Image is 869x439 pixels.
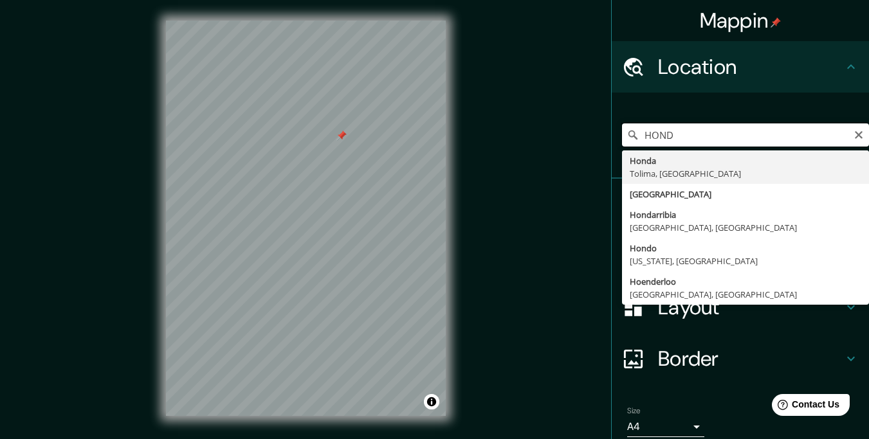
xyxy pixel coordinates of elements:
[612,179,869,230] div: Pins
[612,282,869,333] div: Layout
[630,167,861,180] div: Tolima, [GEOGRAPHIC_DATA]
[627,417,704,437] div: A4
[612,333,869,384] div: Border
[612,41,869,93] div: Location
[771,17,781,28] img: pin-icon.png
[630,288,861,301] div: [GEOGRAPHIC_DATA], [GEOGRAPHIC_DATA]
[854,128,864,140] button: Clear
[658,346,843,372] h4: Border
[658,54,843,80] h4: Location
[755,389,855,425] iframe: Help widget launcher
[627,406,641,417] label: Size
[630,275,861,288] div: Hoenderloo
[630,188,861,201] div: [GEOGRAPHIC_DATA]
[424,394,439,409] button: Toggle attribution
[630,154,861,167] div: Honda
[630,208,861,221] div: Hondarribia
[658,294,843,320] h4: Layout
[630,242,861,255] div: Hondo
[622,123,869,147] input: Pick your city or area
[612,230,869,282] div: Style
[630,255,861,267] div: [US_STATE], [GEOGRAPHIC_DATA]
[700,8,782,33] h4: Mappin
[166,21,446,416] canvas: Map
[630,221,861,234] div: [GEOGRAPHIC_DATA], [GEOGRAPHIC_DATA]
